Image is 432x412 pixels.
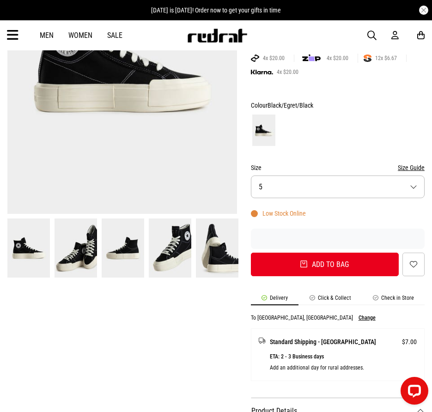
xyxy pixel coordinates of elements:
[402,336,417,347] span: $7.00
[371,55,401,62] span: 12x $6.67
[364,55,371,62] img: SPLITPAY
[149,218,191,277] img: Converse Chuck Taylor All Star Cruise in Black
[252,115,275,146] img: Black/Egret/Black
[55,218,97,277] img: Converse Chuck Taylor All Star Cruise in Black
[359,315,376,321] button: Change
[251,55,259,62] img: AFTERPAY
[302,54,321,63] img: zip
[40,31,54,40] a: Men
[398,162,425,173] button: Size Guide
[251,253,399,276] button: Add to bag
[323,55,352,62] span: 4x $20.00
[362,295,425,305] li: Check in Store
[251,176,425,198] button: 5
[259,55,288,62] span: 4x $20.00
[298,295,362,305] li: Click & Collect
[251,295,299,305] li: Delivery
[273,68,302,76] span: 4x $20.00
[251,210,306,217] div: Low Stock Online
[187,29,248,42] img: Redrat logo
[196,218,238,277] img: Converse Chuck Taylor All Star Cruise in Black
[268,102,313,109] span: Black/Egret/Black
[251,234,425,243] iframe: Customer reviews powered by Trustpilot
[393,373,432,412] iframe: LiveChat chat widget
[251,315,353,321] p: To [GEOGRAPHIC_DATA], [GEOGRAPHIC_DATA]
[7,218,50,277] img: Converse Chuck Taylor All Star Cruise in Black
[68,31,92,40] a: Women
[270,351,417,373] p: ETA: 2 - 3 Business days Add an additional day for rural addresses.
[270,336,376,347] span: Standard Shipping - [GEOGRAPHIC_DATA]
[251,162,425,173] div: Size
[102,218,144,277] img: Converse Chuck Taylor All Star Cruise in Black
[107,31,122,40] a: Sale
[5,246,11,247] button: Next
[251,100,425,111] div: Colour
[151,6,281,14] span: [DATE] is [DATE]! Order now to get your gifts in time
[251,70,273,75] img: KLARNA
[259,182,262,191] span: 5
